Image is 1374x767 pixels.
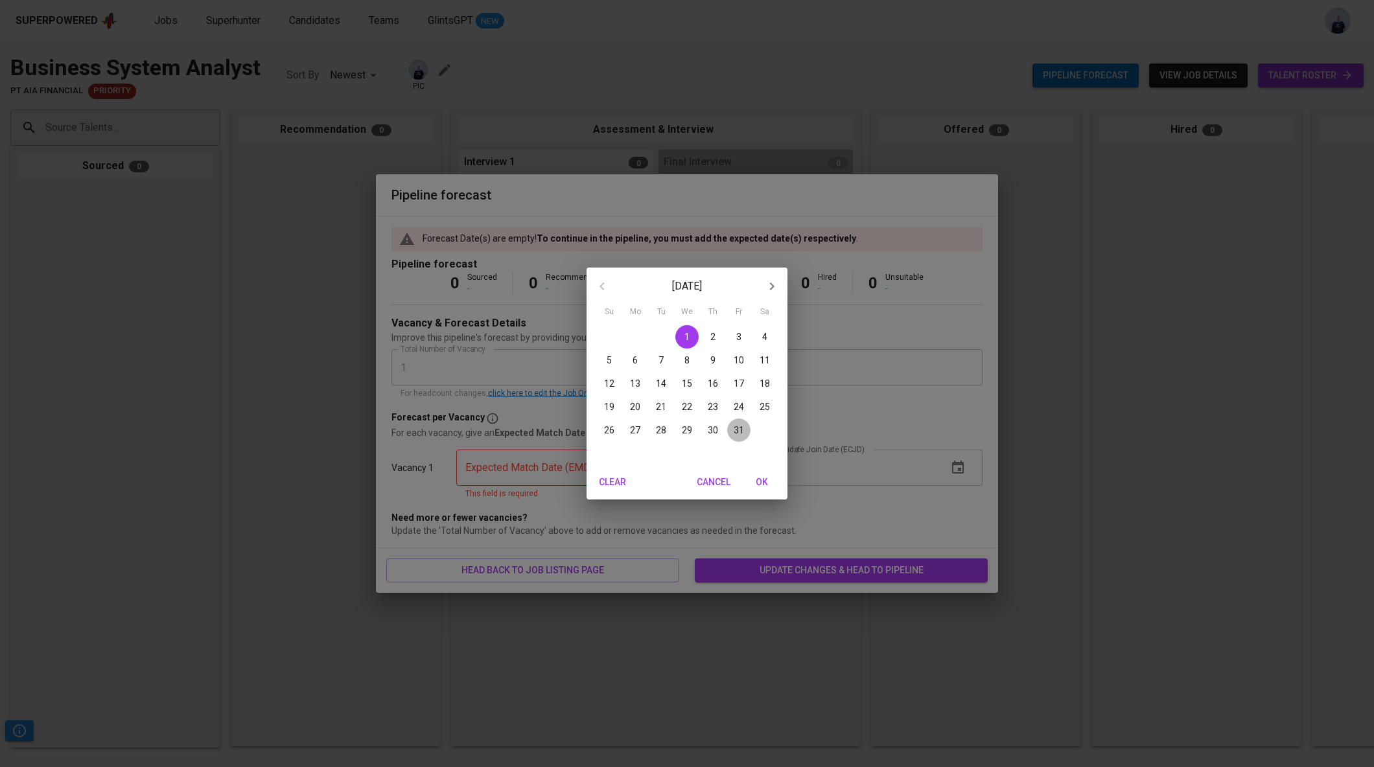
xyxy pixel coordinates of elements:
button: 24 [727,395,751,418]
p: 2 [710,330,716,343]
span: Su [598,306,621,319]
button: 1 [675,325,699,349]
p: 30 [708,424,718,437]
button: 19 [598,395,621,418]
p: 3 [736,330,741,343]
button: Cancel [692,470,736,494]
p: 13 [630,377,640,390]
p: 22 [682,400,692,413]
p: 15 [682,377,692,390]
p: 1 [684,330,690,343]
button: 20 [623,395,647,418]
span: Th [701,306,725,319]
button: 11 [753,349,776,372]
span: Fr [727,306,751,319]
p: 20 [630,400,640,413]
button: 12 [598,372,621,395]
span: Sa [753,306,776,319]
p: 7 [658,354,664,367]
p: 21 [656,400,666,413]
button: Clear [592,470,633,494]
span: Mo [623,306,647,319]
p: 28 [656,424,666,437]
button: 13 [623,372,647,395]
p: 12 [604,377,614,390]
span: We [675,306,699,319]
p: 31 [734,424,744,437]
p: 5 [607,354,612,367]
button: 25 [753,395,776,418]
button: 23 [701,395,725,418]
p: 26 [604,424,614,437]
p: 29 [682,424,692,437]
button: 30 [701,418,725,442]
button: 17 [727,372,751,395]
p: 11 [760,354,770,367]
button: 8 [675,349,699,372]
p: 25 [760,400,770,413]
p: 16 [708,377,718,390]
button: 4 [753,325,776,349]
p: 27 [630,424,640,437]
span: Clear [597,474,628,490]
p: 14 [656,377,666,390]
button: 7 [649,349,673,372]
button: 21 [649,395,673,418]
button: 16 [701,372,725,395]
p: 9 [710,354,716,367]
p: 18 [760,377,770,390]
p: [DATE] [618,279,756,294]
button: 29 [675,418,699,442]
p: 17 [734,377,744,390]
button: OK [741,470,782,494]
button: 18 [753,372,776,395]
button: 5 [598,349,621,372]
span: OK [746,474,777,490]
button: 28 [649,418,673,442]
p: 19 [604,400,614,413]
span: Tu [649,306,673,319]
button: 26 [598,418,621,442]
button: 3 [727,325,751,349]
button: 27 [623,418,647,442]
button: 6 [623,349,647,372]
p: 8 [684,354,690,367]
button: 10 [727,349,751,372]
p: 10 [734,354,744,367]
button: 22 [675,395,699,418]
p: 23 [708,400,718,413]
button: 31 [727,418,751,442]
button: 14 [649,372,673,395]
p: 24 [734,400,744,413]
span: Cancel [697,474,730,490]
button: 2 [701,325,725,349]
button: 15 [675,372,699,395]
button: 9 [701,349,725,372]
p: 6 [633,354,638,367]
p: 4 [762,330,767,343]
